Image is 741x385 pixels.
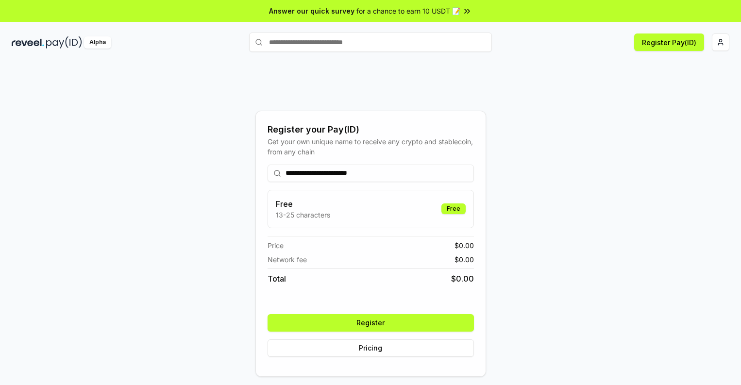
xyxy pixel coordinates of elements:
[441,203,466,214] div: Free
[455,240,474,251] span: $ 0.00
[268,123,474,136] div: Register your Pay(ID)
[276,198,330,210] h3: Free
[12,36,44,49] img: reveel_dark
[269,6,354,16] span: Answer our quick survey
[268,314,474,332] button: Register
[268,136,474,157] div: Get your own unique name to receive any crypto and stablecoin, from any chain
[268,254,307,265] span: Network fee
[268,240,284,251] span: Price
[455,254,474,265] span: $ 0.00
[276,210,330,220] p: 13-25 characters
[46,36,82,49] img: pay_id
[634,33,704,51] button: Register Pay(ID)
[451,273,474,285] span: $ 0.00
[356,6,460,16] span: for a chance to earn 10 USDT 📝
[84,36,111,49] div: Alpha
[268,339,474,357] button: Pricing
[268,273,286,285] span: Total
